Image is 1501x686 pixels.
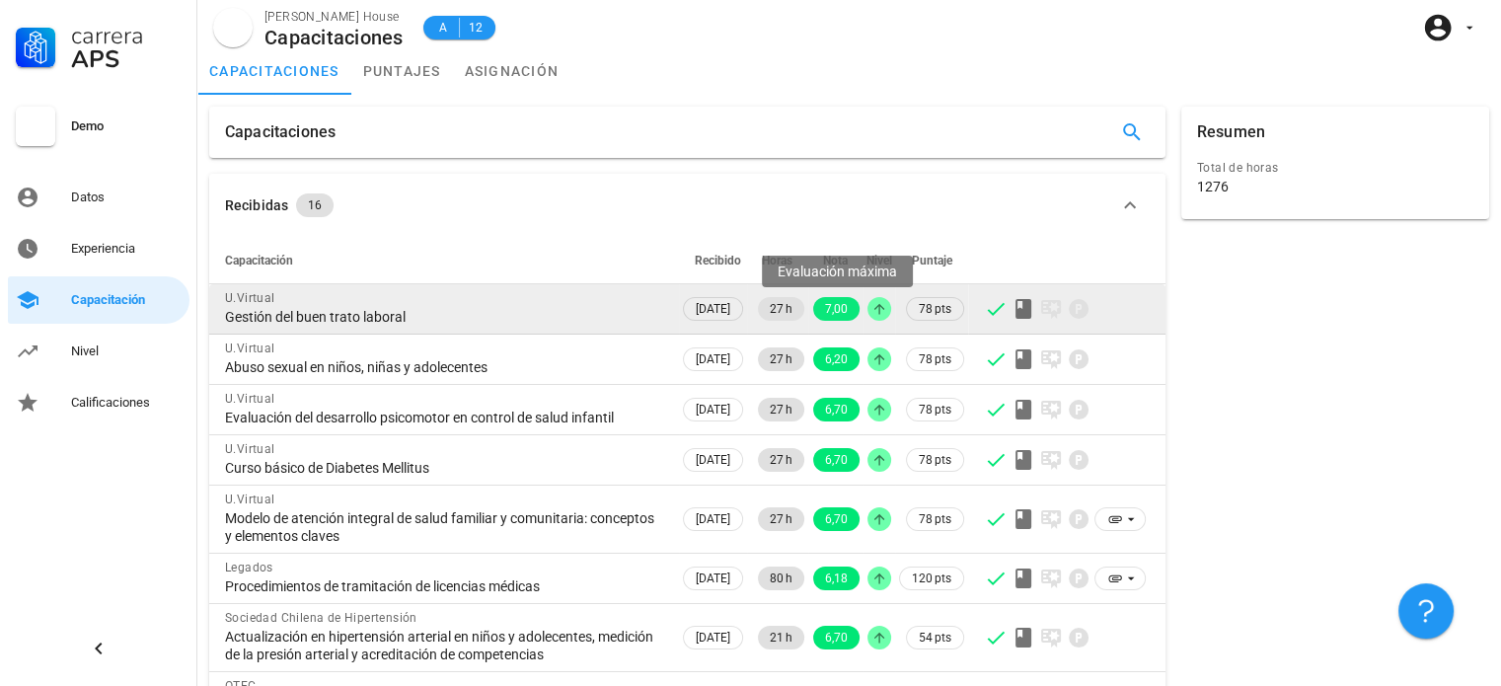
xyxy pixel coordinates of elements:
[225,611,417,625] span: Sociedad Chilena de Hipertensión
[696,627,730,648] span: [DATE]
[696,348,730,370] span: [DATE]
[919,349,951,369] span: 78 pts
[225,291,275,305] span: U.Virtual
[225,459,663,477] div: Curso básico de Diabetes Mellitus
[770,297,792,321] span: 27 h
[770,398,792,421] span: 27 h
[8,276,189,324] a: Capacitación
[1197,178,1229,195] div: 1276
[225,409,663,426] div: Evaluación del desarrollo psicomotor en control de salud infantil
[919,400,951,419] span: 78 pts
[225,194,288,216] div: Recibidas
[679,237,747,284] th: Recibido
[825,448,848,472] span: 6,70
[770,507,792,531] span: 27 h
[453,47,571,95] a: asignación
[225,107,336,158] div: Capacitaciones
[919,299,951,319] span: 78 pts
[197,47,351,95] a: capacitaciones
[919,509,951,529] span: 78 pts
[8,225,189,272] a: Experiencia
[71,190,182,205] div: Datos
[264,27,404,48] div: Capacitaciones
[209,237,679,284] th: Capacitación
[762,254,792,267] span: Horas
[225,628,663,663] div: Actualización en hipertensión arterial en niños y adolecentes, medición de la presión arterial y ...
[808,237,863,284] th: Nota
[770,347,792,371] span: 27 h
[71,47,182,71] div: APS
[225,358,663,376] div: Abuso sexual en niños, niñas y adolecentes
[770,448,792,472] span: 27 h
[213,8,253,47] div: avatar
[825,297,848,321] span: 7,00
[209,174,1165,237] button: Recibidas 16
[696,568,730,589] span: [DATE]
[8,328,189,375] a: Nivel
[912,569,951,588] span: 120 pts
[308,193,322,217] span: 16
[696,508,730,530] span: [DATE]
[71,395,182,411] div: Calificaciones
[225,308,663,326] div: Gestión del buen trato laboral
[8,174,189,221] a: Datos
[825,567,848,590] span: 6,18
[8,379,189,426] a: Calificaciones
[71,241,182,257] div: Experiencia
[225,561,273,574] span: Legados
[696,399,730,420] span: [DATE]
[696,298,730,320] span: [DATE]
[225,392,275,406] span: U.Virtual
[1197,158,1473,178] div: Total de horas
[695,254,741,267] span: Recibido
[825,398,848,421] span: 6,70
[747,237,808,284] th: Horas
[468,18,484,38] span: 12
[71,24,182,47] div: Carrera
[225,577,663,595] div: Procedimientos de tramitación de licencias médicas
[919,628,951,648] span: 54 pts
[71,118,182,134] div: Demo
[912,254,952,267] span: Puntaje
[71,343,182,359] div: Nivel
[823,254,848,267] span: Nota
[225,254,293,267] span: Capacitación
[825,347,848,371] span: 6,20
[264,7,404,27] div: [PERSON_NAME] House
[895,237,968,284] th: Puntaje
[225,342,275,355] span: U.Virtual
[696,449,730,471] span: [DATE]
[770,626,792,649] span: 21 h
[435,18,451,38] span: A
[225,493,275,506] span: U.Virtual
[770,567,792,590] span: 80 h
[825,626,848,649] span: 6,70
[825,507,848,531] span: 6,70
[866,254,892,267] span: Nivel
[919,450,951,470] span: 78 pts
[863,237,895,284] th: Nivel
[225,442,275,456] span: U.Virtual
[71,292,182,308] div: Capacitación
[1197,107,1265,158] div: Resumen
[225,509,663,545] div: Modelo de atención integral de salud familiar y comunitaria: conceptos y elementos claves
[351,47,453,95] a: puntajes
